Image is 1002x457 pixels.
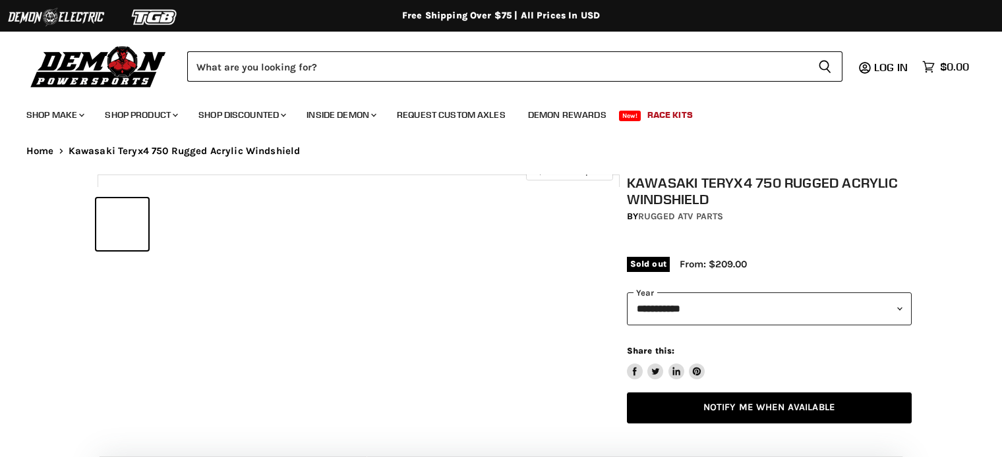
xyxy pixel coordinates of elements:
[627,392,912,423] a: Notify Me When Available
[627,175,912,207] h1: Kawasaki Teryx4 750 Rugged Acrylic Windshield
[874,61,908,74] span: Log in
[637,101,703,128] a: Race Kits
[105,5,204,30] img: TGB Logo 2
[187,51,808,82] input: Search
[916,57,976,76] a: $0.00
[69,146,301,157] span: Kawasaki Teryx4 750 Rugged Acrylic Windshield
[533,166,606,176] span: Click to expand
[627,345,705,380] aside: Share this:
[16,101,92,128] a: Shop Make
[868,61,916,73] a: Log in
[627,209,912,224] div: by
[297,101,384,128] a: Inside Demon
[680,258,747,270] span: From: $209.00
[187,51,842,82] form: Product
[95,101,186,128] a: Shop Product
[808,51,842,82] button: Search
[627,257,670,271] span: Sold out
[518,101,616,128] a: Demon Rewards
[7,5,105,30] img: Demon Electric Logo 2
[627,292,912,325] select: year
[638,211,723,222] a: Rugged ATV Parts
[16,96,966,128] ul: Main menu
[26,146,54,157] a: Home
[627,346,674,356] span: Share this:
[619,111,641,121] span: New!
[387,101,516,128] a: Request Custom Axles
[940,61,969,73] span: $0.00
[189,101,294,128] a: Shop Discounted
[26,43,171,90] img: Demon Powersports
[96,198,148,250] button: IMAGE thumbnail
